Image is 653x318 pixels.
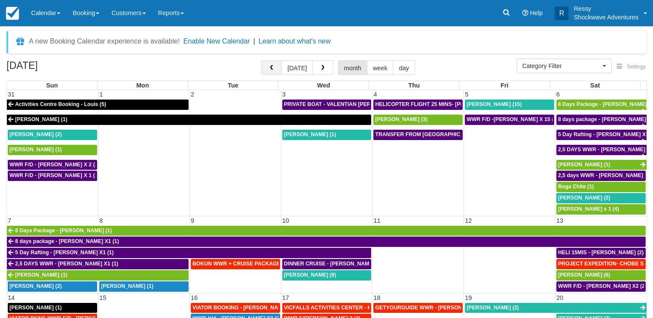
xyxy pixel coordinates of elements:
[464,91,469,98] span: 5
[7,226,646,236] a: 8 Days Package - [PERSON_NAME] (1)
[367,60,394,75] button: week
[373,303,463,313] a: GETYOURGUIDE WWR - [PERSON_NAME] X 9 (9)
[7,100,189,110] a: Activities Centre Booking - Louis (5)
[8,145,97,155] a: [PERSON_NAME] (1)
[556,115,647,125] a: 8 days package - [PERSON_NAME] X1 (1)
[373,100,463,110] a: HELICOPTER FLIGHT 25 MINS- [PERSON_NAME] X1 (1)
[467,305,519,311] span: [PERSON_NAME] (2)
[282,259,372,269] a: DINNER CRUISE - [PERSON_NAME] X 1 (1)
[6,7,19,20] img: checkfront-main-nav-mini-logo.png
[556,281,646,292] a: WWR F/D - [PERSON_NAME] X2 (2)
[228,82,239,89] span: Tue
[281,91,287,98] span: 3
[99,281,189,292] a: [PERSON_NAME] (1)
[558,272,610,278] span: [PERSON_NAME] (6)
[29,36,180,47] div: A new Booking Calendar experience is available!
[98,91,104,98] span: 1
[372,294,381,301] span: 18
[372,91,378,98] span: 4
[9,162,100,168] span: WWR F/D - [PERSON_NAME] X 2 (2)
[372,217,381,224] span: 11
[338,60,367,75] button: month
[190,217,195,224] span: 9
[558,184,594,190] span: Boga Chite (1)
[373,115,463,125] a: [PERSON_NAME] (3)
[8,160,97,170] a: WWR F/D - [PERSON_NAME] X 2 (2)
[98,294,107,301] span: 15
[317,82,330,89] span: Wed
[7,115,371,125] a: [PERSON_NAME] (1)
[15,261,118,267] span: 2,5 DAYS WWR - [PERSON_NAME] X1 (1)
[556,100,647,110] a: 8 Days Package - [PERSON_NAME] (1)
[192,305,305,311] span: VIATOR BOOKING - [PERSON_NAME] X 4 (4)
[191,259,280,269] a: BOKUN WWR + CRUISE PACKAGE - [PERSON_NAME] South X 2 (2)
[375,116,427,122] span: [PERSON_NAME] (3)
[574,13,638,22] p: Shockwave Adventures
[15,116,67,122] span: [PERSON_NAME] (1)
[8,281,97,292] a: [PERSON_NAME] (2)
[136,82,149,89] span: Mon
[284,305,467,311] span: VICFALLS ACTIVITIES CENTER - HELICOPTER -[PERSON_NAME] X 4 (4)
[555,294,564,301] span: 20
[556,130,647,140] a: 5 Day Rafting - [PERSON_NAME] X1 (1)
[7,91,16,98] span: 31
[467,116,561,122] span: WWR F/D -[PERSON_NAME] X 15 (15)
[464,294,473,301] span: 19
[522,10,528,16] i: Help
[281,60,313,75] button: [DATE]
[465,100,554,110] a: [PERSON_NAME] (15)
[556,182,646,192] a: Boga Chite (1)
[282,303,372,313] a: VICFALLS ACTIVITIES CENTER - HELICOPTER -[PERSON_NAME] X 4 (4)
[9,147,62,153] span: [PERSON_NAME] (1)
[284,101,420,107] span: PRIVATE BOAT - VALENTIAN [PERSON_NAME] X 4 (4)
[15,272,67,278] span: [PERSON_NAME] (1)
[522,62,600,70] span: Category Filter
[467,101,522,107] span: [PERSON_NAME] (15)
[558,195,610,201] span: [PERSON_NAME] (2)
[8,303,97,313] a: [PERSON_NAME] (1)
[282,130,372,140] a: [PERSON_NAME] (1)
[8,171,97,181] a: WWR F/D - [PERSON_NAME] X 1 (1)
[574,4,638,13] p: Ressy
[7,217,12,224] span: 7
[253,37,255,45] span: |
[408,82,420,89] span: Thu
[281,294,290,301] span: 17
[530,9,543,16] span: Help
[375,101,515,107] span: HELICOPTER FLIGHT 25 MINS- [PERSON_NAME] X1 (1)
[555,6,568,20] div: R
[558,206,619,212] span: [PERSON_NAME] x 1 (4)
[191,303,280,313] a: VIATOR BOOKING - [PERSON_NAME] X 4 (4)
[556,145,647,155] a: 2,5 DAYS WWR - [PERSON_NAME] X1 (1)
[101,283,153,289] span: [PERSON_NAME] (1)
[15,238,119,244] span: 8 days package - [PERSON_NAME] X1 (1)
[6,60,116,76] h2: [DATE]
[259,37,331,45] a: Learn about what's new
[98,217,104,224] span: 8
[15,101,106,107] span: Activities Centre Booking - Louis (5)
[556,193,646,203] a: [PERSON_NAME] (2)
[8,130,97,140] a: [PERSON_NAME] (2)
[556,259,646,269] a: PROJECT EXPEDITION- CHOBE SAFARI - [GEOGRAPHIC_DATA][PERSON_NAME] 2 (2)
[7,270,189,281] a: [PERSON_NAME] (1)
[7,237,646,247] a: 8 days package - [PERSON_NAME] X1 (1)
[7,259,189,269] a: 2,5 DAYS WWR - [PERSON_NAME] X1 (1)
[373,130,463,140] a: TRANSFER FROM [GEOGRAPHIC_DATA] TO VIC FALLS - [PERSON_NAME] X 1 (1)
[556,270,646,281] a: [PERSON_NAME] (6)
[282,270,372,281] a: [PERSON_NAME] (9)
[7,294,16,301] span: 14
[190,91,195,98] span: 2
[558,283,647,289] span: WWR F/D - [PERSON_NAME] X2 (2)
[284,131,336,137] span: [PERSON_NAME] (1)
[281,217,290,224] span: 10
[9,172,100,178] span: WWR F/D - [PERSON_NAME] X 1 (1)
[465,115,554,125] a: WWR F/D -[PERSON_NAME] X 15 (15)
[393,60,415,75] button: day
[9,305,62,311] span: [PERSON_NAME] (1)
[464,217,473,224] span: 12
[15,249,114,256] span: 5 Day Rafting - [PERSON_NAME] X1 (1)
[556,171,646,181] a: 2,5 days WWR - [PERSON_NAME] X2 (2)
[501,82,508,89] span: Fri
[555,91,561,98] span: 6
[627,64,646,70] span: Settings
